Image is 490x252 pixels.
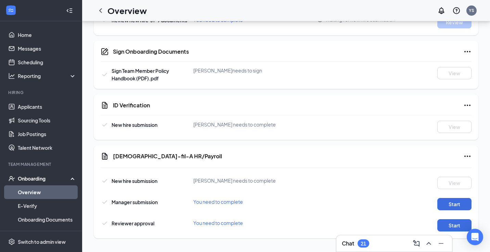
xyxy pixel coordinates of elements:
svg: ChevronLeft [96,6,105,15]
span: [PERSON_NAME] needs to complete [193,177,276,184]
h5: [DEMOGRAPHIC_DATA]-fil-A HR/Payroll [113,152,222,160]
div: Reporting [18,72,77,79]
div: 21 [361,241,366,247]
div: Hiring [8,90,75,95]
span: Reviewer approval [112,220,154,226]
button: Review [437,16,472,28]
a: Activity log [18,226,76,240]
a: Scheduling [18,55,76,69]
svg: Collapse [66,7,73,14]
div: Switch to admin view [18,238,66,245]
button: ChevronUp [423,238,434,249]
div: Open Intercom Messenger [467,229,483,245]
a: Onboarding Documents [18,213,76,226]
span: Manager submission [112,199,158,205]
svg: Ellipses [463,48,472,56]
a: Talent Network [18,141,76,155]
svg: Checkmark [101,121,109,129]
svg: Analysis [8,72,15,79]
svg: WorkstreamLogo [8,7,14,14]
div: Team Management [8,161,75,167]
span: You need to complete [193,199,243,205]
div: YS [469,8,474,13]
svg: Notifications [437,6,446,15]
button: Minimize [436,238,447,249]
div: [PERSON_NAME] needs to sign [193,67,317,74]
svg: Checkmark [101,70,109,79]
svg: Settings [8,238,15,245]
svg: ChevronUp [425,239,433,248]
span: Sign Team Member Policy Handbook (PDF).pdf [112,68,169,81]
svg: ComposeMessage [412,239,421,248]
span: [PERSON_NAME] needs to complete [193,121,276,128]
svg: Ellipses [463,152,472,160]
svg: CustomFormIcon [101,101,109,109]
button: View [437,67,472,79]
button: ComposeMessage [411,238,422,249]
a: E-Verify [18,199,76,213]
a: Sourcing Tools [18,114,76,127]
span: You need to complete [193,220,243,226]
a: Overview [18,185,76,199]
a: Applicants [18,100,76,114]
h3: Chat [342,240,354,247]
svg: Document [101,152,109,160]
h5: Sign Onboarding Documents [113,48,189,55]
button: Start [437,198,472,210]
svg: Checkmark [101,177,109,185]
svg: QuestionInfo [452,6,461,15]
button: Start [437,219,472,231]
a: Job Postings [18,127,76,141]
button: View [437,121,472,133]
a: Home [18,28,76,42]
svg: Ellipses [463,101,472,109]
h1: Overview [107,5,147,16]
h5: ID Verification [113,102,150,109]
div: Onboarding [18,175,70,182]
svg: Checkmark [101,219,109,227]
button: View [437,177,472,189]
svg: CompanyDocumentIcon [101,48,109,56]
span: New hire submission [112,178,157,184]
svg: Minimize [437,239,445,248]
span: New hire submission [112,122,157,128]
svg: UserCheck [8,175,15,182]
svg: Checkmark [101,198,109,206]
a: Messages [18,42,76,55]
